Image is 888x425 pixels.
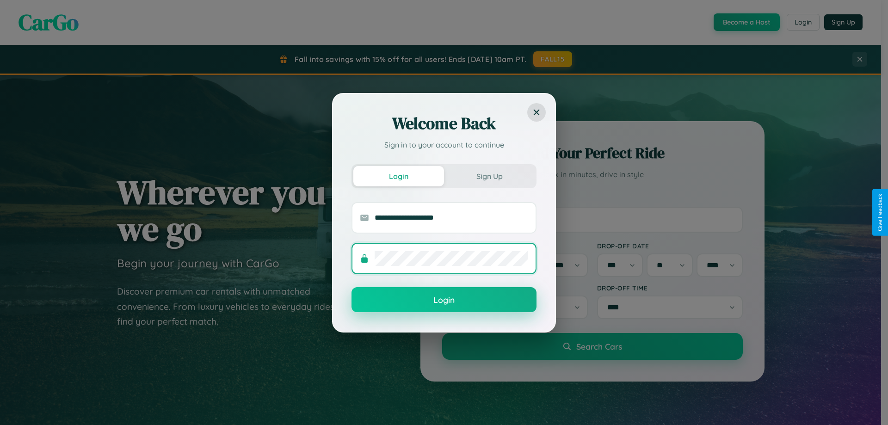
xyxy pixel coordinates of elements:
h2: Welcome Back [351,112,536,135]
div: Give Feedback [877,194,883,231]
button: Login [351,287,536,312]
p: Sign in to your account to continue [351,139,536,150]
button: Login [353,166,444,186]
button: Sign Up [444,166,535,186]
